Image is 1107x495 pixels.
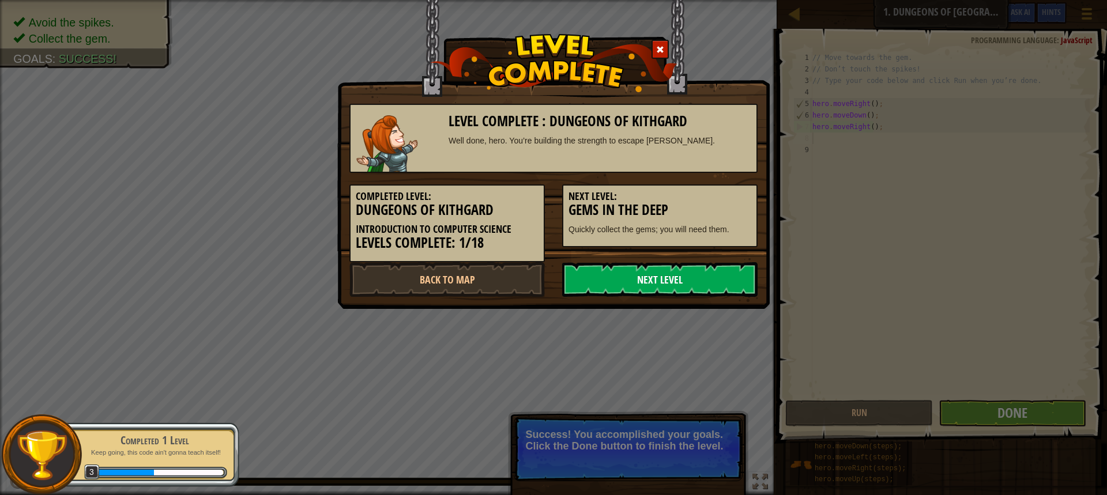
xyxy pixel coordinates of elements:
[356,191,539,202] h5: Completed Level:
[449,114,751,129] h3: Level Complete : Dungeons of Kithgard
[154,470,223,475] div: 18 XP until level 4
[82,432,227,448] div: Completed 1 Level
[97,470,155,475] div: 30 XP earned
[349,262,545,297] a: Back to Map
[356,224,539,235] h5: Introduction to Computer Science
[562,262,758,297] a: Next Level
[356,202,539,218] h3: Dungeons of Kithgard
[356,115,418,172] img: captain.png
[449,135,751,146] div: Well done, hero. You’re building the strength to escape [PERSON_NAME].
[568,224,751,235] p: Quickly collect the gems; you will need them.
[84,464,100,480] span: 3
[356,235,539,251] h3: Levels Complete: 1/18
[16,429,68,481] img: trophy.png
[568,191,751,202] h5: Next Level:
[568,202,751,218] h3: Gems in the Deep
[82,448,227,457] p: Keep going, this code ain't gonna teach itself!
[430,34,677,92] img: level_complete.png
